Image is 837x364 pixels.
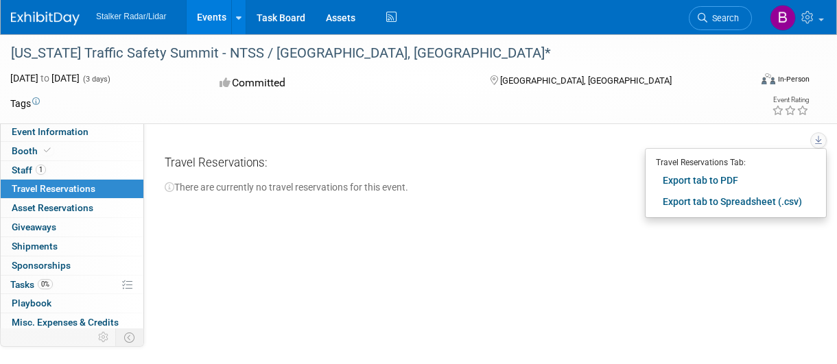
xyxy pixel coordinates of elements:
a: Booth [1,142,143,160]
td: Personalize Event Tab Strip [92,328,116,346]
div: Committed [215,71,468,95]
div: Travel Reservations Tab: [656,154,816,169]
div: There are currently no travel reservations for this event. [165,176,799,194]
a: Travel Reservations [1,180,143,198]
a: Export tab to Spreadsheet (.csv) [656,192,816,211]
span: [GEOGRAPHIC_DATA], [GEOGRAPHIC_DATA] [500,75,672,86]
img: Brian Wong [770,5,796,31]
span: [DATE] [DATE] [10,73,80,84]
span: Event Information [12,126,89,137]
span: to [38,73,51,84]
a: Playbook [1,294,143,313]
i: Booth reservation complete [44,147,51,154]
span: Misc. Expenses & Credits [12,317,119,328]
span: Tasks [10,279,53,290]
div: [US_STATE] Traffic Safety Summit - NTSS / [GEOGRAPHIC_DATA], [GEOGRAPHIC_DATA]* [6,41,741,66]
span: Asset Reservations [12,202,93,213]
span: Giveaways [12,221,56,232]
td: Tags [10,97,40,110]
span: Staff [12,165,46,175]
a: Shipments [1,237,143,256]
a: Tasks0% [1,276,143,294]
span: Travel Reservations [12,183,95,194]
a: Export tab to PDF [656,171,816,190]
span: Booth [12,145,54,156]
a: Sponsorships [1,256,143,275]
a: Misc. Expenses & Credits [1,313,143,332]
a: Search [689,6,752,30]
a: Staff1 [1,161,143,180]
a: Giveaways [1,218,143,236]
a: Event Information [1,123,143,141]
img: Format-Inperson.png [762,73,775,84]
img: ExhibitDay [11,12,80,25]
span: Stalker Radar/Lidar [96,12,166,21]
td: Toggle Event Tabs [116,328,144,346]
span: Playbook [12,298,51,308]
div: Event Rating [772,97,809,104]
div: Event Format [694,71,810,92]
a: Asset Reservations [1,199,143,217]
span: Sponsorships [12,260,71,271]
span: Shipments [12,241,58,252]
span: Search [707,13,739,23]
span: (3 days) [82,75,110,84]
span: 1 [36,165,46,175]
span: 0% [38,279,53,289]
div: In-Person [777,74,810,84]
div: Travel Reservations: [165,155,799,176]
